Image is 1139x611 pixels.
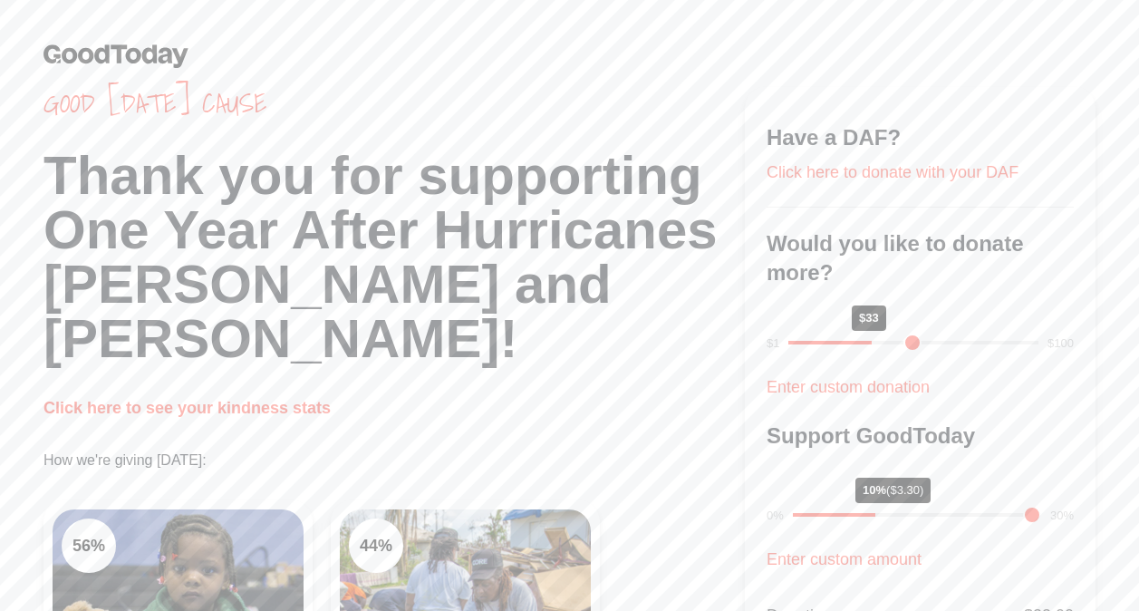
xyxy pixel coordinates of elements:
[43,399,331,417] a: Click here to see your kindness stats
[767,507,784,525] div: 0%
[62,519,116,573] div: 56 %
[767,378,930,396] a: Enter custom donation
[43,450,745,471] p: How we're giving [DATE]:
[43,44,188,68] img: GoodToday
[43,87,745,120] span: Good [DATE] cause
[1047,335,1074,353] div: $100
[852,305,886,331] div: $33
[767,335,779,353] div: $1
[767,163,1018,181] a: Click here to donate with your DAF
[43,149,745,366] h1: Thank you for supporting One Year After Hurricanes [PERSON_NAME] and [PERSON_NAME]!
[767,229,1074,287] h3: Would you like to donate more?
[1050,507,1074,525] div: 30%
[855,478,931,503] div: 10%
[767,123,1074,152] h3: Have a DAF?
[886,483,923,497] span: ($3.30)
[767,422,1074,451] h3: Support GoodToday
[767,550,922,568] a: Enter custom amount
[349,519,403,573] div: 44 %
